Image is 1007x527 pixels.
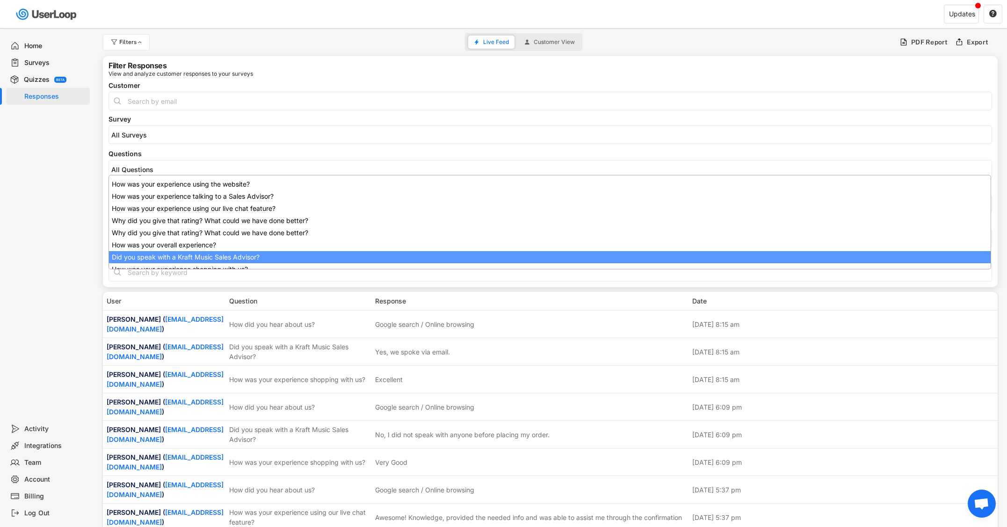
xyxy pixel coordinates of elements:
[692,375,994,384] div: [DATE] 8:15 am
[109,92,992,110] input: Search by email
[229,296,369,306] div: Question
[109,251,991,263] li: Did you speak with a Kraft Music Sales Advisor?
[107,342,224,361] div: [PERSON_NAME] ( )
[24,58,86,67] div: Surveys
[534,39,575,45] span: Customer View
[107,425,224,444] div: [PERSON_NAME] ( )
[107,453,224,471] a: [EMAIL_ADDRESS][DOMAIN_NAME]
[109,178,991,190] li: How was your experience using the website?
[375,402,474,412] div: Google search / Online browsing
[229,375,369,384] div: How was your experience shopping with us?
[692,296,994,306] div: Date
[229,457,369,467] div: How was your experience shopping with us?
[111,166,994,173] input: All Questions
[107,296,224,306] div: User
[24,458,86,467] div: Team
[109,71,253,77] div: View and analyze customer responses to your surveys
[24,425,86,433] div: Activity
[468,36,514,49] button: Live Feed
[989,10,997,18] button: 
[911,38,948,46] div: PDF Report
[375,296,687,306] div: Response
[692,402,994,412] div: [DATE] 6:09 pm
[229,485,369,495] div: How did you hear about us?
[968,490,996,518] div: Open chat
[109,227,991,239] li: Why did you give that rating? What could we have done better?
[107,315,224,333] a: [EMAIL_ADDRESS][DOMAIN_NAME]
[24,492,86,501] div: Billing
[107,314,224,334] div: [PERSON_NAME] ( )
[56,78,65,81] div: BETA
[109,62,167,69] div: Filter Responses
[107,343,224,361] a: [EMAIL_ADDRESS][DOMAIN_NAME]
[109,263,991,275] li: How was your experience shopping with us?
[483,39,509,45] span: Live Feed
[24,92,86,101] div: Responses
[692,347,994,357] div: [DATE] 8:15 am
[692,319,994,329] div: [DATE] 8:15 am
[107,370,224,388] a: [EMAIL_ADDRESS][DOMAIN_NAME]
[119,39,144,45] div: Filters
[375,347,450,357] div: Yes, we spoke via email.
[109,215,991,227] li: Why did you give that rating? What could we have done better?
[107,397,224,417] div: [PERSON_NAME] ( )
[109,202,991,215] li: How was your experience using our live chat feature?
[24,42,86,51] div: Home
[229,425,369,444] div: Did you speak with a Kraft Music Sales Advisor?
[109,190,991,202] li: How was your experience talking to a Sales Advisor?
[111,131,994,139] input: All Surveys
[109,151,992,157] div: Questions
[692,513,994,522] div: [DATE] 5:37 pm
[375,375,403,384] div: Excellent
[692,430,994,440] div: [DATE] 6:09 pm
[229,507,369,527] div: How was your experience using our live chat feature?
[107,398,224,416] a: [EMAIL_ADDRESS][DOMAIN_NAME]
[107,426,224,443] a: [EMAIL_ADDRESS][DOMAIN_NAME]
[375,430,550,440] div: No, I did not speak with anyone before placing my order.
[109,82,992,89] div: Customer
[109,239,991,251] li: How was your overall experience?
[24,441,86,450] div: Integrations
[24,475,86,484] div: Account
[375,319,474,329] div: Google search / Online browsing
[692,485,994,495] div: [DATE] 5:37 pm
[692,457,994,467] div: [DATE] 6:09 pm
[109,263,992,282] input: Search by keyword
[375,513,682,522] div: Awesome! Knowledge, provided the needed info and was able to assist me through the confirmation
[375,457,407,467] div: Very Good
[967,38,989,46] div: Export
[949,11,975,17] div: Updates
[229,402,369,412] div: How did you hear about us?
[107,369,224,389] div: [PERSON_NAME] ( )
[14,5,80,24] img: userloop-logo-01.svg
[24,509,86,518] div: Log Out
[107,452,224,472] div: [PERSON_NAME] ( )
[229,342,369,361] div: Did you speak with a Kraft Music Sales Advisor?
[107,480,224,499] div: [PERSON_NAME] ( )
[375,485,474,495] div: Google search / Online browsing
[24,75,50,84] div: Quizzes
[519,36,580,49] button: Customer View
[107,481,224,498] a: [EMAIL_ADDRESS][DOMAIN_NAME]
[229,319,369,329] div: How did you hear about us?
[107,508,224,526] a: [EMAIL_ADDRESS][DOMAIN_NAME]
[989,9,997,18] text: 
[109,116,992,123] div: Survey
[107,507,224,527] div: [PERSON_NAME] ( )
